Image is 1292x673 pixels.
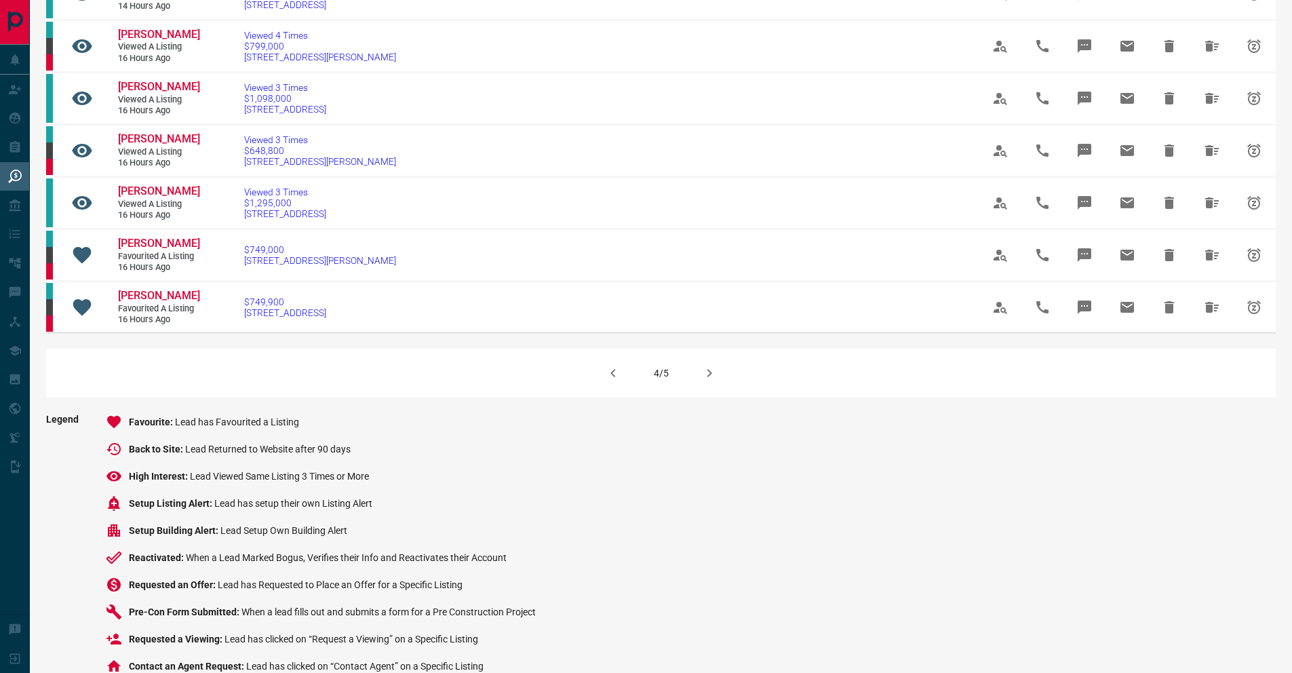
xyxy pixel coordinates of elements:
span: Email [1111,239,1143,271]
span: Favourited a Listing [118,251,199,263]
span: High Interest [129,471,190,482]
span: Message [1068,291,1101,324]
span: Snooze [1238,30,1270,62]
span: Message [1068,239,1101,271]
span: Viewed 3 Times [244,134,396,145]
span: Hide All from Edward Avshayev [1196,134,1228,167]
span: [STREET_ADDRESS][PERSON_NAME] [244,255,396,266]
a: [PERSON_NAME] [118,132,199,147]
a: [PERSON_NAME] [118,80,199,94]
span: [PERSON_NAME] [118,28,200,41]
div: condos.ca [46,231,53,247]
span: Snooze [1238,239,1270,271]
span: View Profile [984,82,1017,115]
span: Viewed a Listing [118,41,199,53]
span: $749,000 [244,244,396,255]
span: When a lead fills out and submits a form for a Pre Construction Project [241,607,536,617]
span: Hide [1153,134,1186,167]
span: View Profile [984,187,1017,219]
span: Message [1068,134,1101,167]
a: [PERSON_NAME] [118,289,199,303]
span: Call [1026,187,1059,219]
span: Hide All from Edward Avshayev [1196,291,1228,324]
span: 16 hours ago [118,53,199,64]
span: Favourited a Listing [118,303,199,315]
span: Lead has Requested to Place an Offer for a Specific Listing [218,579,463,590]
div: mrloft.ca [46,38,53,54]
div: mrloft.ca [46,142,53,159]
span: Lead has clicked on “Request a Viewing” on a Specific Listing [224,634,478,645]
a: $749,000[STREET_ADDRESS][PERSON_NAME] [244,244,396,266]
span: [STREET_ADDRESS] [244,104,326,115]
span: Viewed a Listing [118,199,199,210]
span: Hide All from Edward Avshayev [1196,239,1228,271]
span: View Profile [984,291,1017,324]
span: Requested an Offer [129,579,218,590]
span: Hide [1153,30,1186,62]
span: Lead has clicked on “Contact Agent” on a Specific Listing [246,661,484,672]
span: Call [1026,239,1059,271]
span: Email [1111,291,1143,324]
span: Lead Returned to Website after 90 days [185,444,351,455]
span: Setup Listing Alert [129,498,214,509]
a: [PERSON_NAME] [118,28,199,42]
span: $1,295,000 [244,197,326,208]
span: Lead has setup their own Listing Alert [214,498,372,509]
span: Viewed a Listing [118,147,199,158]
div: property.ca [46,54,53,71]
span: [STREET_ADDRESS] [244,307,326,318]
span: 16 hours ago [118,314,199,326]
div: mrloft.ca [46,299,53,315]
span: $749,900 [244,296,326,307]
div: condos.ca [46,126,53,142]
span: Hide All from Taining Yang [1196,82,1228,115]
span: Lead Setup Own Building Alert [220,525,347,536]
span: $648,800 [244,145,396,156]
span: Message [1068,187,1101,219]
span: Setup Building Alert [129,525,220,536]
div: condos.ca [46,283,53,299]
span: Back to Site [129,444,185,455]
span: Email [1111,187,1143,219]
span: 14 hours ago [118,1,199,12]
span: Favourite [129,417,175,427]
span: Call [1026,82,1059,115]
div: condos.ca [46,74,53,123]
span: 16 hours ago [118,210,199,221]
span: Hide [1153,187,1186,219]
span: 16 hours ago [118,105,199,117]
span: Lead has Favourited a Listing [175,417,299,427]
div: condos.ca [46,178,53,227]
span: 16 hours ago [118,157,199,169]
span: [PERSON_NAME] [118,132,200,145]
span: Viewed a Listing [118,94,199,106]
div: property.ca [46,315,53,332]
span: [PERSON_NAME] [118,80,200,93]
span: View Profile [984,30,1017,62]
span: Email [1111,82,1143,115]
a: [PERSON_NAME] [118,237,199,251]
span: Call [1026,134,1059,167]
span: Viewed 3 Times [244,82,326,93]
span: Message [1068,82,1101,115]
span: Email [1111,134,1143,167]
a: $749,900[STREET_ADDRESS] [244,296,326,318]
span: Viewed 3 Times [244,187,326,197]
div: condos.ca [46,22,53,38]
div: 4/5 [654,368,669,379]
span: View Profile [984,239,1017,271]
span: Reactivated [129,552,186,563]
span: Call [1026,30,1059,62]
span: Hide All from Taining Yang [1196,187,1228,219]
span: Email [1111,30,1143,62]
span: Snooze [1238,291,1270,324]
span: [STREET_ADDRESS][PERSON_NAME] [244,52,396,62]
span: [PERSON_NAME] [118,289,200,302]
span: [STREET_ADDRESS][PERSON_NAME] [244,156,396,167]
span: Lead Viewed Same Listing 3 Times or More [190,471,369,482]
span: [PERSON_NAME] [118,185,200,197]
div: mrloft.ca [46,247,53,263]
span: $799,000 [244,41,396,52]
a: Viewed 3 Times$1,295,000[STREET_ADDRESS] [244,187,326,219]
a: Viewed 3 Times$648,800[STREET_ADDRESS][PERSON_NAME] [244,134,396,167]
